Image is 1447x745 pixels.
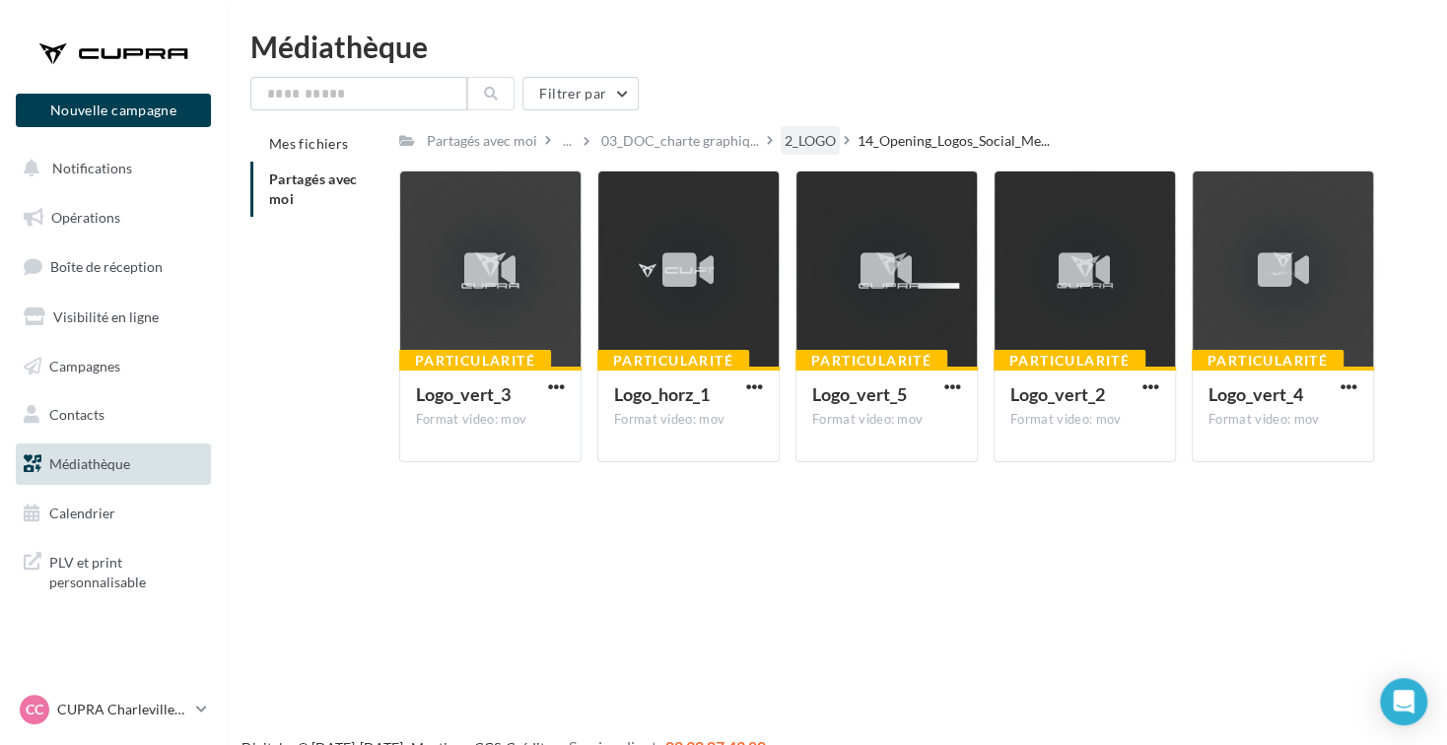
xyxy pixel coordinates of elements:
[53,308,159,325] span: Visibilité en ligne
[812,411,961,429] div: Format video: mov
[12,443,215,485] a: Médiathèque
[812,383,907,405] span: Logo_vert_5
[601,131,759,151] span: 03_DOC_charte graphiq...
[559,127,576,155] div: ...
[399,350,551,372] div: Particularité
[16,94,211,127] button: Nouvelle campagne
[269,170,358,207] span: Partagés avec moi
[49,505,115,521] span: Calendrier
[795,350,947,372] div: Particularité
[1010,383,1105,405] span: Logo_vert_2
[12,394,215,436] a: Contacts
[50,258,163,275] span: Boîte de réception
[858,131,1050,151] span: 14_Opening_Logos_Social_Me...
[12,148,207,189] button: Notifications
[522,77,639,110] button: Filtrer par
[12,346,215,387] a: Campagnes
[597,350,749,372] div: Particularité
[26,700,43,719] span: CC
[57,700,188,719] p: CUPRA Charleville-[GEOGRAPHIC_DATA]
[16,691,211,728] a: CC CUPRA Charleville-[GEOGRAPHIC_DATA]
[49,549,203,591] span: PLV et print personnalisable
[416,411,565,429] div: Format video: mov
[614,411,763,429] div: Format video: mov
[1208,383,1303,405] span: Logo_vert_4
[49,455,130,472] span: Médiathèque
[49,406,104,423] span: Contacts
[49,357,120,373] span: Campagnes
[416,383,511,405] span: Logo_vert_3
[52,160,132,176] span: Notifications
[12,197,215,238] a: Opérations
[12,245,215,288] a: Boîte de réception
[1380,678,1427,725] div: Open Intercom Messenger
[269,135,348,152] span: Mes fichiers
[614,383,710,405] span: Logo_horz_1
[12,541,215,599] a: PLV et print personnalisable
[427,131,537,151] div: Partagés avec moi
[1010,411,1159,429] div: Format video: mov
[51,209,120,226] span: Opérations
[12,297,215,338] a: Visibilité en ligne
[994,350,1145,372] div: Particularité
[1208,411,1357,429] div: Format video: mov
[1192,350,1344,372] div: Particularité
[785,131,836,151] div: 2_LOGO
[12,493,215,534] a: Calendrier
[250,32,1423,61] div: Médiathèque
